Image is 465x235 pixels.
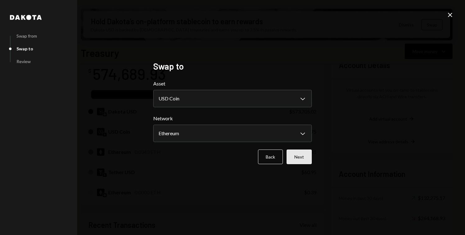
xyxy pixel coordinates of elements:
div: Review [16,59,31,64]
button: Back [258,150,283,164]
div: Swap to [16,46,33,51]
button: Next [287,150,312,164]
div: Swap from [16,33,37,39]
h2: Swap to [153,60,312,72]
label: Network [153,115,312,122]
button: Network [153,125,312,142]
label: Asset [153,80,312,87]
button: Asset [153,90,312,107]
